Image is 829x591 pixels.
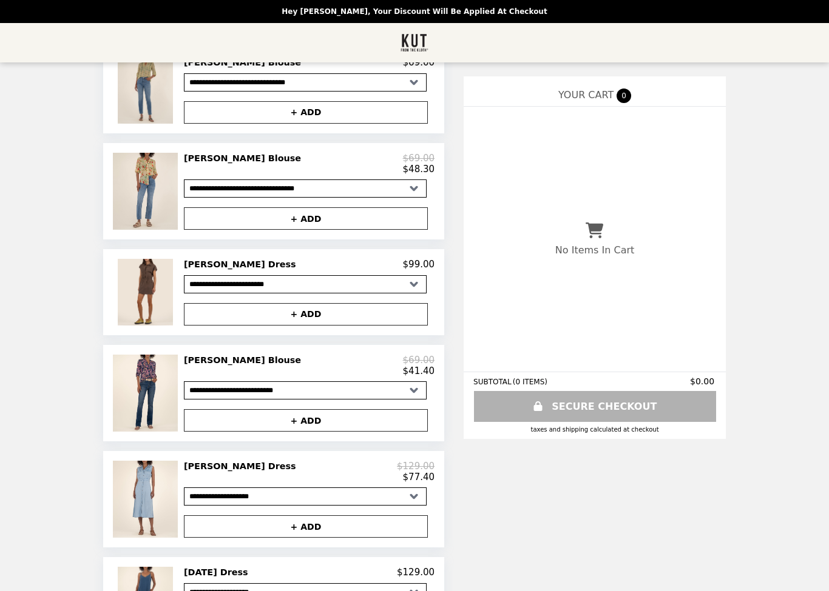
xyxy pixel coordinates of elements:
p: $48.30 [403,164,435,175]
p: $69.00 [403,355,435,366]
p: $99.00 [403,259,435,270]
span: YOUR CART [558,89,614,101]
span: $0.00 [690,376,716,386]
div: Taxes and Shipping calculated at checkout [473,426,716,433]
p: $77.40 [403,472,435,482]
h2: [PERSON_NAME] Blouse [184,153,306,164]
img: Jasmine Chiffon Blouse [113,153,180,230]
button: + ADD [184,101,428,124]
img: Dorothy Sleeveless Dress [113,461,180,538]
select: Select a product variant [184,275,427,293]
select: Select a product variant [184,381,427,399]
p: $41.40 [403,366,435,376]
img: Brand Logo [401,30,429,55]
p: $129.00 [397,461,435,472]
span: 0 [617,88,631,103]
select: Select a product variant [184,179,427,198]
h2: [PERSON_NAME] Dress [184,461,301,472]
span: SUBTOTAL [473,378,513,386]
select: Select a product variant [184,487,427,506]
img: Jasmine Chiffon Blouse [118,57,176,123]
h2: [PERSON_NAME] Blouse [184,355,306,366]
img: Jasmine Chiffon Blouse [113,355,180,432]
button: + ADD [184,303,428,326]
h2: [PERSON_NAME] Dress [184,259,301,270]
p: $129.00 [397,567,435,578]
button: + ADD [184,515,428,538]
h2: [DATE] Dress [184,567,253,578]
p: $69.00 [403,153,435,164]
img: Dorie Sleeveless Dress [118,259,176,325]
button: + ADD [184,207,428,230]
span: ( 0 ITEMS ) [513,378,547,386]
select: Select a product variant [184,73,427,92]
p: Hey [PERSON_NAME], your discount will be applied at checkout [282,7,547,16]
button: + ADD [184,409,428,432]
p: No Items In Cart [555,244,634,256]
